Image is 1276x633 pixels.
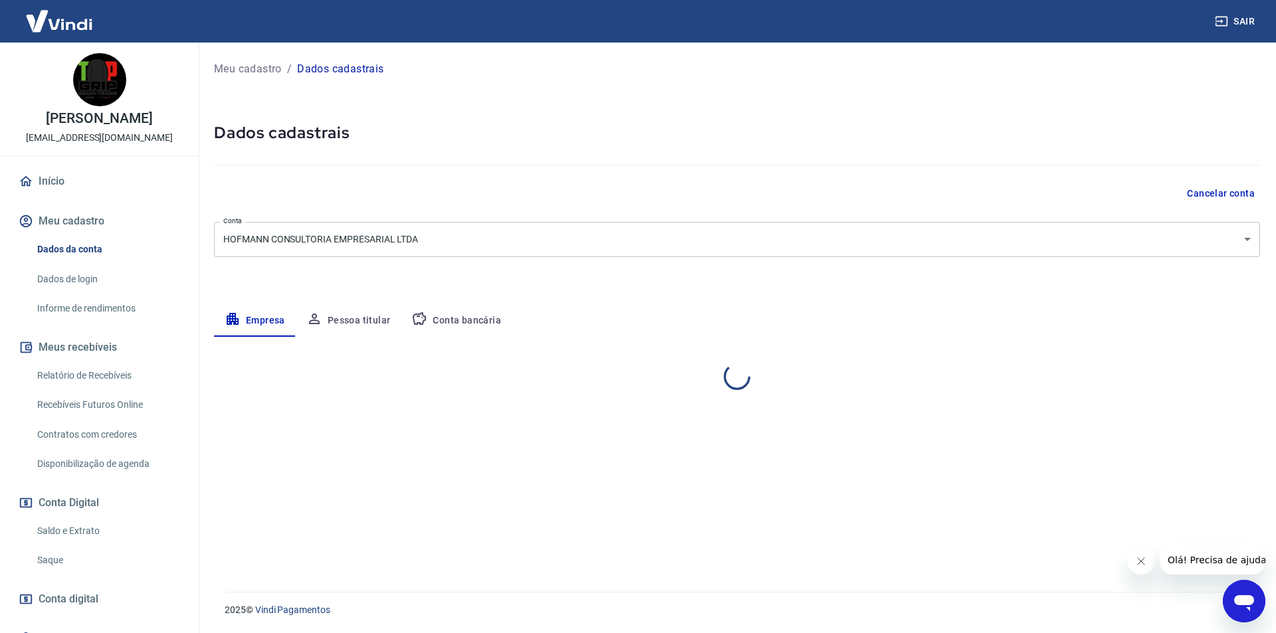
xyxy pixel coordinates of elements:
span: Conta digital [39,590,98,608]
button: Empresa [214,305,296,337]
a: Relatório de Recebíveis [32,362,183,389]
a: Informe de rendimentos [32,295,183,322]
button: Meus recebíveis [16,333,183,362]
a: Dados da conta [32,236,183,263]
a: Vindi Pagamentos [255,604,330,615]
a: Conta digital [16,585,183,614]
p: / [287,61,292,77]
a: Saldo e Extrato [32,517,183,545]
img: Vindi [16,1,102,41]
p: 2025 © [225,603,1244,617]
h5: Dados cadastrais [214,122,1260,143]
p: [EMAIL_ADDRESS][DOMAIN_NAME] [26,131,173,145]
iframe: Fechar mensagem [1128,548,1154,575]
button: Pessoa titular [296,305,401,337]
a: Meu cadastro [214,61,282,77]
a: Recebíveis Futuros Online [32,391,183,418]
label: Conta [223,216,242,226]
iframe: Botão para abrir a janela de mensagens [1223,580,1265,622]
span: Olá! Precisa de ajuda? [8,9,112,20]
button: Cancelar conta [1182,181,1260,206]
a: Início [16,167,183,196]
img: 23e9b3cd-5330-4744-86f7-66e1c79c592a.jpeg [73,53,126,106]
button: Meu cadastro [16,207,183,236]
p: Dados cadastrais [297,61,383,77]
a: Disponibilização de agenda [32,450,183,478]
a: Contratos com credores [32,421,183,448]
p: [PERSON_NAME] [46,112,152,126]
button: Sair [1212,9,1260,34]
iframe: Mensagem da empresa [1160,545,1265,575]
a: Saque [32,547,183,574]
button: Conta Digital [16,488,183,517]
div: HOFMANN CONSULTORIA EMPRESARIAL LTDA [214,222,1260,257]
button: Conta bancária [401,305,512,337]
a: Dados de login [32,266,183,293]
